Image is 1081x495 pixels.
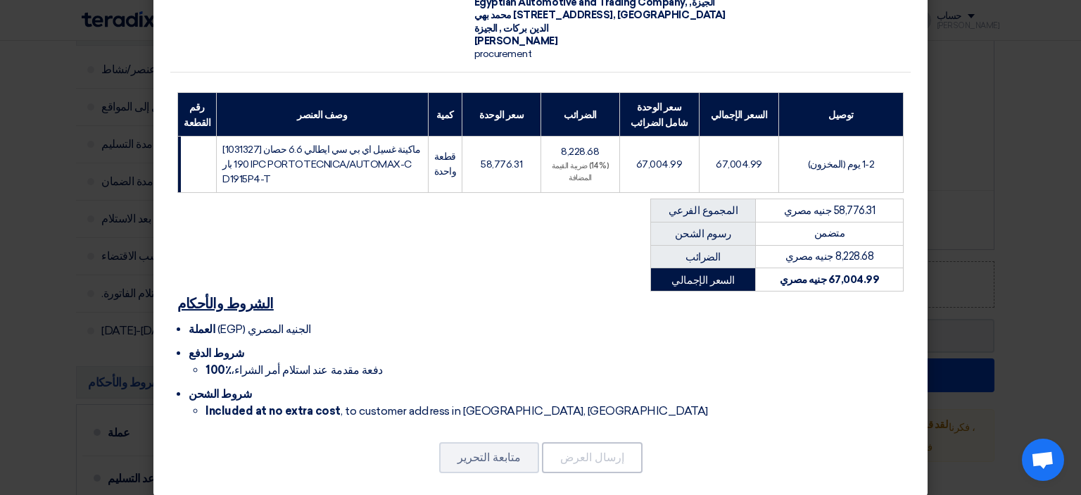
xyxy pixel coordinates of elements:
[780,273,880,286] font: 67,004.99 جنيه مصري
[222,144,420,185] span: [1031327] ماكينة غسيل اي بي سي ايطالي 6.6 حصان 190 بار IPC PORTOTECNICA/AUTOMAX-C D1915P4-T
[828,109,854,121] font: توصيل
[814,227,845,239] font: متضمن
[481,158,522,170] font: 58,776.31
[189,322,215,336] font: العملة
[189,387,251,401] font: شروط الشحن
[1022,439,1064,481] div: Open chat
[784,204,875,217] font: 58,776.31 جنيه مصري
[716,158,762,170] font: 67,004.99
[474,48,532,60] font: procurement
[184,101,210,129] font: رقم القطعة
[808,158,875,170] font: 1-2 يوم (المخزون)
[217,322,311,336] font: الجنيه المصري (EGP)
[474,35,558,47] font: [PERSON_NAME]
[631,101,688,129] font: سعر الوحدة شامل الضرائب
[685,251,721,263] font: الضرائب
[564,109,597,121] font: الضرائب
[552,161,609,182] font: (14%) ضريبة القيمة المضافة
[785,250,873,263] font: 8,228.68 جنيه مصري
[671,274,734,287] font: السعر الإجمالي
[231,363,383,377] font: دفعة مقدمة عند استلام أمر الشراء،
[189,346,244,360] font: شروط الدفع
[341,404,708,418] font: , to customer address in [GEOGRAPHIC_DATA], [GEOGRAPHIC_DATA]
[636,158,683,170] font: 67,004.99
[560,451,624,464] font: إرسال العرض
[436,109,454,121] font: كمية
[439,442,539,473] button: متابعة التحرير
[542,442,643,473] button: إرسال العرض
[434,151,457,177] font: قطعة واحدة
[479,109,524,121] font: سعر الوحدة
[561,146,599,158] font: 8,228.68
[669,204,738,217] font: المجموع الفرعي
[457,451,521,464] font: متابعة التحرير
[177,297,274,311] font: الشروط والأحكام
[297,109,347,121] font: وصف العنصر
[206,363,231,377] font: 100٪
[675,227,731,240] font: رسوم الشحن
[206,404,341,418] font: Included at no extra cost
[711,109,767,121] font: السعر الإجمالي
